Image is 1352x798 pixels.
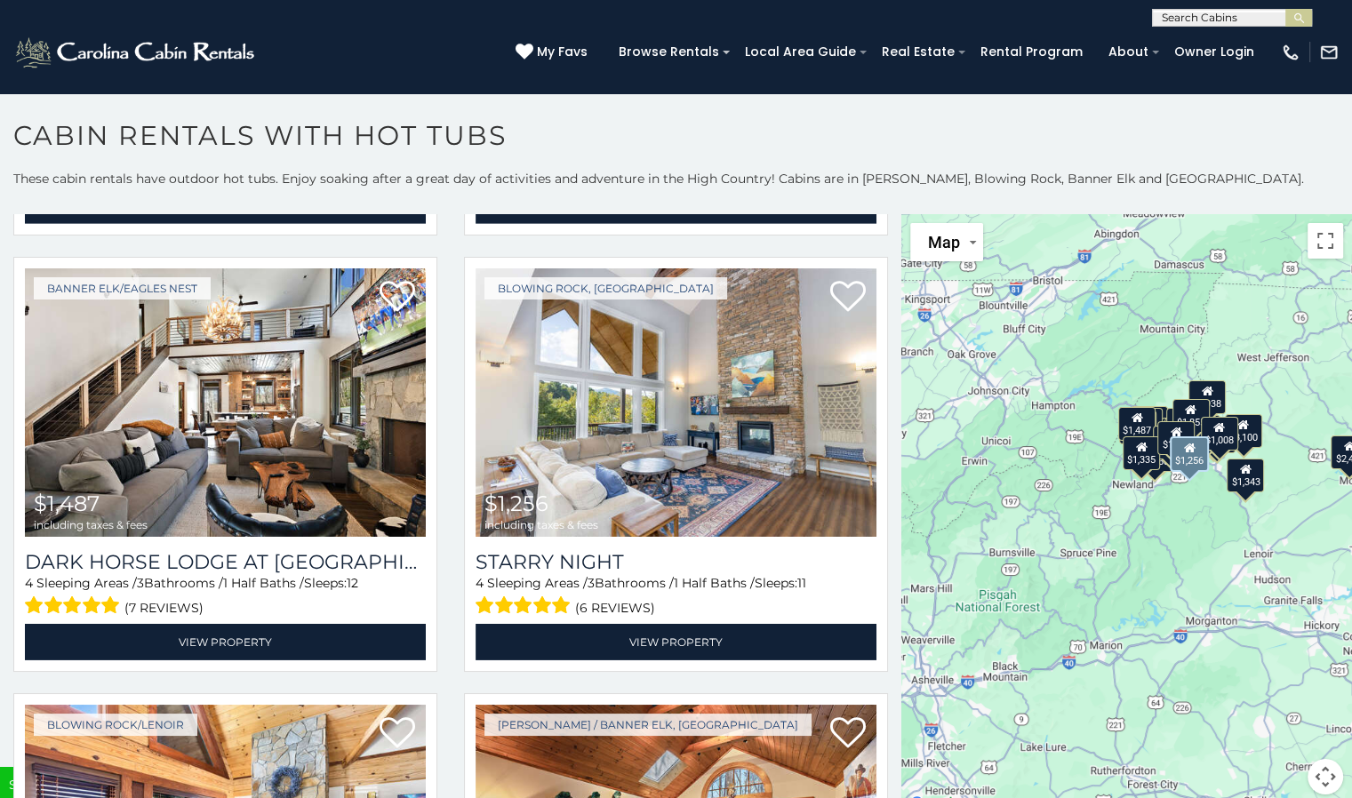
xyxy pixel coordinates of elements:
h3: Dark Horse Lodge at Eagles Nest [25,550,426,574]
span: including taxes & fees [484,519,598,531]
span: Map [928,233,960,251]
span: including taxes & fees [34,519,148,531]
span: $1,256 [484,491,548,516]
div: $1,343 [1227,458,1264,491]
div: $1,245 [1131,406,1168,440]
span: 3 [588,575,595,591]
span: 4 [25,575,33,591]
a: Local Area Guide [736,38,865,66]
div: $1,335 [1123,436,1160,470]
img: phone-regular-white.png [1281,43,1300,62]
a: View Property [476,624,876,660]
div: $1,256 [1170,435,1209,471]
span: 1 Half Baths / [674,575,755,591]
a: About [1100,38,1157,66]
span: 3 [137,575,144,591]
div: $1,008 [1200,417,1237,451]
span: 1 Half Baths / [223,575,304,591]
div: Sleeping Areas / Bathrooms / Sleeps: [25,574,426,619]
a: Add to favorites [380,715,415,753]
span: My Favs [537,43,588,61]
a: Real Estate [873,38,964,66]
a: [PERSON_NAME] / Banner Elk, [GEOGRAPHIC_DATA] [484,714,812,736]
img: White-1-2.png [13,35,260,70]
span: 11 [797,575,806,591]
img: Starry Night [476,268,876,537]
a: Dark Horse Lodge at Eagles Nest $1,487 including taxes & fees [25,268,426,537]
a: Rental Program [972,38,1092,66]
a: Starry Night [476,550,876,574]
div: $3,100 [1224,414,1261,448]
a: View Property [25,624,426,660]
a: My Favs [516,43,592,62]
button: Change map style [910,223,983,261]
span: 12 [347,575,358,591]
a: Dark Horse Lodge at [GEOGRAPHIC_DATA] [25,550,426,574]
div: $1,487 [1117,407,1155,441]
a: Blowing Rock/Lenoir [34,714,197,736]
a: Browse Rentals [610,38,728,66]
a: Add to favorites [380,279,415,316]
a: Add to favorites [830,715,866,753]
div: $1,855 [1172,398,1209,432]
a: Banner Elk/Eagles Nest [34,277,211,299]
button: Map camera controls [1308,759,1343,794]
div: Sleeping Areas / Bathrooms / Sleeps: [476,574,876,619]
div: $1,560 [1135,437,1172,471]
span: (6 reviews) [575,596,655,619]
a: Starry Night $1,256 including taxes & fees [476,268,876,537]
span: (7 reviews) [124,596,204,619]
a: Owner Login [1165,38,1263,66]
img: mail-regular-white.png [1319,43,1339,62]
span: $1,487 [34,491,100,516]
div: $1,938 [1188,379,1225,413]
a: Blowing Rock, [GEOGRAPHIC_DATA] [484,277,727,299]
div: $1,246 [1157,420,1195,454]
button: Toggle fullscreen view [1308,223,1343,259]
img: Dark Horse Lodge at Eagles Nest [25,268,426,537]
a: Add to favorites [830,279,866,316]
span: 4 [476,575,484,591]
